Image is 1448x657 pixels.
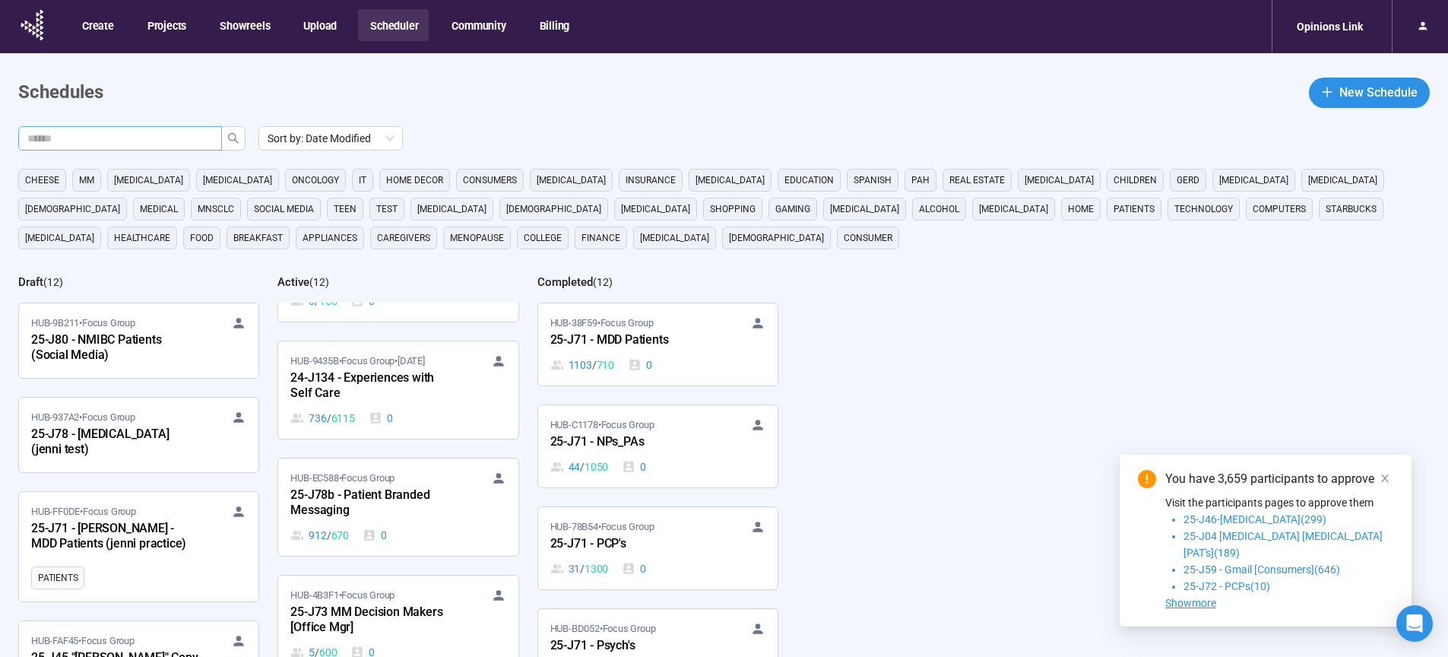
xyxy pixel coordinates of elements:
span: [MEDICAL_DATA] [1308,173,1377,188]
button: Projects [135,9,197,41]
div: 0 [622,560,646,577]
span: ( 12 ) [593,276,613,288]
span: HUB-9B211 • Focus Group [31,316,135,331]
span: [MEDICAL_DATA] [203,173,272,188]
span: menopause [450,230,504,246]
span: 1300 [585,560,608,577]
span: 6115 [331,410,355,427]
div: 0 [369,410,393,427]
div: 25-J80 - NMIBC Patients (Social Media) [31,331,198,366]
span: [MEDICAL_DATA] [979,202,1048,217]
span: consumer [844,230,892,246]
span: appliances [303,230,357,246]
div: 1103 [550,357,614,373]
span: Spanish [854,173,892,188]
span: college [524,230,562,246]
span: oncology [292,173,339,188]
span: home decor [386,173,443,188]
span: [DEMOGRAPHIC_DATA] [25,202,120,217]
span: [MEDICAL_DATA] [537,173,606,188]
span: New Schedule [1339,83,1418,102]
span: exclamation-circle [1138,470,1156,488]
div: 44 [550,459,609,475]
time: [DATE] [398,355,425,367]
h1: Schedules [18,78,103,107]
a: HUB-937A2•Focus Group25-J78 - [MEDICAL_DATA] (jenni test) [19,398,258,472]
span: mnsclc [198,202,234,217]
a: HUB-38F59•Focus Group25-J71 - MDD Patients1103 / 7100 [538,303,778,386]
span: [MEDICAL_DATA] [830,202,899,217]
span: finance [581,230,620,246]
span: close [1380,473,1390,484]
span: technology [1174,202,1233,217]
span: home [1068,202,1094,217]
span: Patients [1114,202,1155,217]
div: 912 [290,527,349,544]
div: 0 [363,527,387,544]
div: 736 [290,410,354,427]
span: plus [1321,86,1333,98]
span: shopping [710,202,756,217]
span: social media [254,202,314,217]
div: 25-J71 - [PERSON_NAME] - MDD Patients (jenni practice) [31,519,198,554]
span: Test [376,202,398,217]
h2: Completed [537,275,593,289]
span: Sort by: Date Modified [268,127,394,150]
button: Billing [528,9,581,41]
span: HUB-FAF45 • Focus Group [31,633,135,649]
span: consumers [463,173,517,188]
span: Teen [334,202,356,217]
span: medical [140,202,178,217]
span: HUB-FF0DE • Focus Group [31,504,136,519]
div: You have 3,659 participants to approve [1165,470,1393,488]
span: starbucks [1326,202,1377,217]
div: 31 [550,560,609,577]
span: HUB-38F59 • Focus Group [550,316,654,331]
span: 25-J59 - Gmail [Consumers](646) [1183,563,1340,576]
a: HUB-C1178•Focus Group25-J71 - NPs_PAs44 / 10500 [538,405,778,487]
span: [MEDICAL_DATA] [1219,173,1288,188]
span: [DEMOGRAPHIC_DATA] [729,230,824,246]
span: 25-J72 - PCPs(10) [1183,580,1270,592]
div: 25-J78b - Patient Branded Messaging [290,486,458,521]
span: education [784,173,834,188]
span: GERD [1177,173,1199,188]
div: Opinions Link [1288,12,1372,41]
p: Visit the participants pages to approve them [1165,494,1393,511]
span: it [359,173,366,188]
a: HUB-78B54•Focus Group25-J71 - PCP's31 / 13000 [538,507,778,589]
div: 0 [622,459,646,475]
span: [MEDICAL_DATA] [1025,173,1094,188]
span: HUB-C1178 • Focus Group [550,417,654,433]
span: HUB-BD052 • Focus Group [550,621,656,636]
a: HUB-9435B•Focus Group•[DATE]24-J134 - Experiences with Self Care736 / 61150 [278,341,518,439]
div: 25-J78 - [MEDICAL_DATA] (jenni test) [31,425,198,460]
span: 670 [331,527,349,544]
span: 25-J04 [MEDICAL_DATA] [MEDICAL_DATA] [PAT's](189) [1183,530,1383,559]
span: / [327,527,331,544]
span: [DEMOGRAPHIC_DATA] [506,202,601,217]
span: 25-J46-[MEDICAL_DATA](299) [1183,513,1326,525]
button: Upload [291,9,347,41]
span: [MEDICAL_DATA] [695,173,765,188]
span: HUB-4B3F1 • Focus Group [290,588,394,603]
span: Food [190,230,214,246]
span: ( 12 ) [309,276,329,288]
span: PAH [911,173,930,188]
div: 25-J71 - Psych's [550,636,718,656]
a: HUB-EC588•Focus Group25-J78b - Patient Branded Messaging912 / 6700 [278,459,518,556]
span: alcohol [919,202,959,217]
a: HUB-FF0DE•Focus Group25-J71 - [PERSON_NAME] - MDD Patients (jenni practice)Patients [19,492,258,601]
div: 0 [628,357,652,373]
span: Insurance [626,173,676,188]
button: plusNew Schedule [1309,78,1430,108]
span: real estate [949,173,1005,188]
span: [MEDICAL_DATA] [417,202,486,217]
span: / [592,357,597,373]
span: healthcare [114,230,170,246]
span: / [327,410,331,427]
button: Scheduler [358,9,429,41]
h2: Draft [18,275,43,289]
div: 25-J71 - MDD Patients [550,331,718,351]
a: HUB-9B211•Focus Group25-J80 - NMIBC Patients (Social Media) [19,303,258,378]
